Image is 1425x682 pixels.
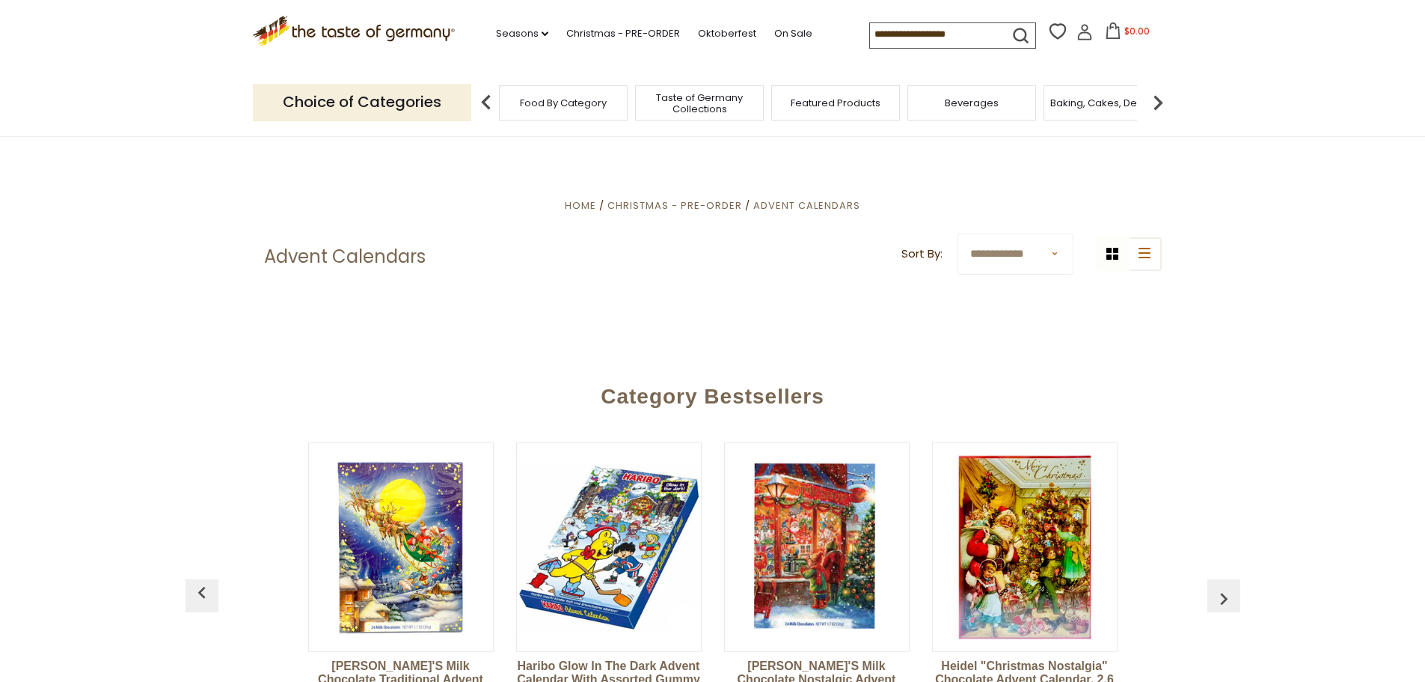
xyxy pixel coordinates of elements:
[1124,25,1150,37] span: $0.00
[725,455,909,639] img: Erika's Milk Chocolate Nostalgic Advent Calendar, 1.7 oz
[1096,22,1159,45] button: $0.00
[1050,97,1166,109] a: Baking, Cakes, Desserts
[753,198,860,213] a: Advent Calendars
[698,25,756,42] a: Oktoberfest
[190,581,214,605] img: previous arrow
[1143,88,1173,118] img: next arrow
[496,25,548,42] a: Seasons
[945,97,999,109] a: Beverages
[933,455,1117,639] img: Heidel
[253,84,471,121] p: Choice of Categories
[566,25,680,42] a: Christmas - PRE-ORDER
[517,455,701,639] img: Haribo Glow in the Dark Advent Calendar with Assorted Gummy and Chewy Candies, 24 Treat Size Bags...
[193,362,1233,424] div: Category Bestsellers
[520,97,607,109] a: Food By Category
[471,88,501,118] img: previous arrow
[791,97,880,109] a: Featured Products
[640,92,759,115] a: Taste of Germany Collections
[901,245,943,264] label: Sort By:
[1212,587,1236,611] img: previous arrow
[774,25,812,42] a: On Sale
[607,198,742,213] a: Christmas - PRE-ORDER
[309,455,493,639] img: Erika's Milk Chocolate Traditional Advent Calendar, 1.7 oz
[264,246,426,268] h1: Advent Calendars
[565,198,596,213] a: Home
